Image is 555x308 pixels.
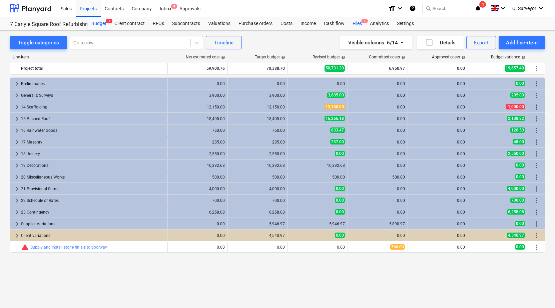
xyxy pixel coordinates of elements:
div: 5,890.97 [351,222,405,226]
div: Client variations [21,230,165,241]
div: 700.00 [170,198,225,203]
a: Files1 [349,17,366,30]
div: 20 Miscellaneous Works [21,172,165,183]
span: More actions [532,197,540,205]
div: 10,392.68 [170,163,225,168]
span: 560.00 [390,244,405,250]
a: Income [297,17,320,30]
span: More actions [532,80,540,88]
span: help [520,55,525,59]
div: Target budget [255,55,285,59]
button: Add line-item [499,36,545,49]
div: Net estimated cost [186,55,225,59]
span: 295.00 [510,92,525,98]
span: 0.00 [335,186,345,191]
span: More actions [532,91,540,99]
div: 0.00 [351,128,405,133]
div: Budget [87,17,110,30]
span: More actions [532,185,540,193]
span: More actions [532,243,540,251]
span: 2,550.00 [507,151,525,156]
div: 6,258.08 [230,210,285,215]
div: 5,946.97 [291,222,345,226]
div: 6,258.08 [170,210,225,215]
button: Export [466,36,496,49]
div: 0.00 [291,245,345,250]
div: Analytics [366,17,393,30]
div: 0.00 [411,116,465,121]
div: 15 Pitched Roof [21,113,165,124]
span: Q. Surveyor [512,6,536,11]
span: 1 [106,19,112,23]
span: help [280,55,285,59]
div: 18,405.00 [230,116,285,121]
span: 13,150.00 [325,104,345,109]
div: 19 Decorations [21,160,165,171]
span: More actions [532,64,540,72]
span: keyboard_arrow_right [13,220,21,228]
div: 17 Masonry [21,137,165,147]
div: 12,150.00 [170,105,225,109]
div: 0.00 [351,187,405,191]
div: 0.00 [351,116,405,121]
span: 0.00 [335,151,345,156]
a: Valuations [204,17,234,30]
div: 0.00 [230,245,285,250]
span: keyboard_arrow_right [13,185,21,193]
div: 0.00 [411,93,465,98]
span: help [460,55,465,59]
span: 0.00 [335,233,345,238]
span: More actions [532,150,540,158]
div: Export [474,38,489,47]
div: 18 Joinery [21,148,165,159]
span: 0.00 [515,163,525,168]
div: Preliminaries [21,78,165,89]
div: 10,392.68 [230,163,285,168]
div: 0.00 [170,233,225,238]
div: 16 Rainwater Goods [21,125,165,136]
span: 4 [479,1,486,8]
div: 2,550.00 [230,151,285,156]
span: keyboard_arrow_right [13,80,21,88]
div: Committed costs [369,55,405,59]
div: 0.00 [411,245,465,250]
span: keyboard_arrow_right [13,115,21,123]
div: 760.00 [170,128,225,133]
div: Line-item [10,55,168,59]
span: 0.00 [335,209,345,215]
div: Visible columns : 6/14 [348,38,404,47]
div: 0.00 [170,222,225,226]
a: Settings [393,17,418,30]
div: 0.00 [351,163,405,168]
div: 21 Provisional Sums [21,184,165,194]
div: RFQs [149,17,168,30]
div: 285.00 [230,140,285,144]
div: 285.00 [170,140,225,144]
span: keyboard_arrow_right [13,208,21,216]
span: 2,138.82 [507,116,525,121]
div: 0.00 [411,210,465,215]
div: 2,550.00 [170,151,225,156]
div: 760.00 [230,128,285,133]
div: 500.00 [351,175,405,180]
div: 0.00 [351,140,405,144]
div: 0.00 [230,81,285,86]
div: Timeline [214,38,233,47]
span: 0.00 [515,174,525,180]
span: keyboard_arrow_right [13,162,21,170]
span: 700.00 [510,198,525,203]
div: 0.00 [351,198,405,203]
div: 3,900.00 [230,93,285,98]
i: keyboard_arrow_down [499,4,507,12]
div: Supplier Variations [21,219,165,229]
span: More actions [532,208,540,216]
span: help [340,55,345,59]
span: More actions [532,173,540,181]
span: 4 [171,4,177,9]
span: -1,000.00 [506,104,525,109]
div: 0.00 [411,128,465,133]
span: help [400,55,405,59]
div: 0.00 [411,198,465,203]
